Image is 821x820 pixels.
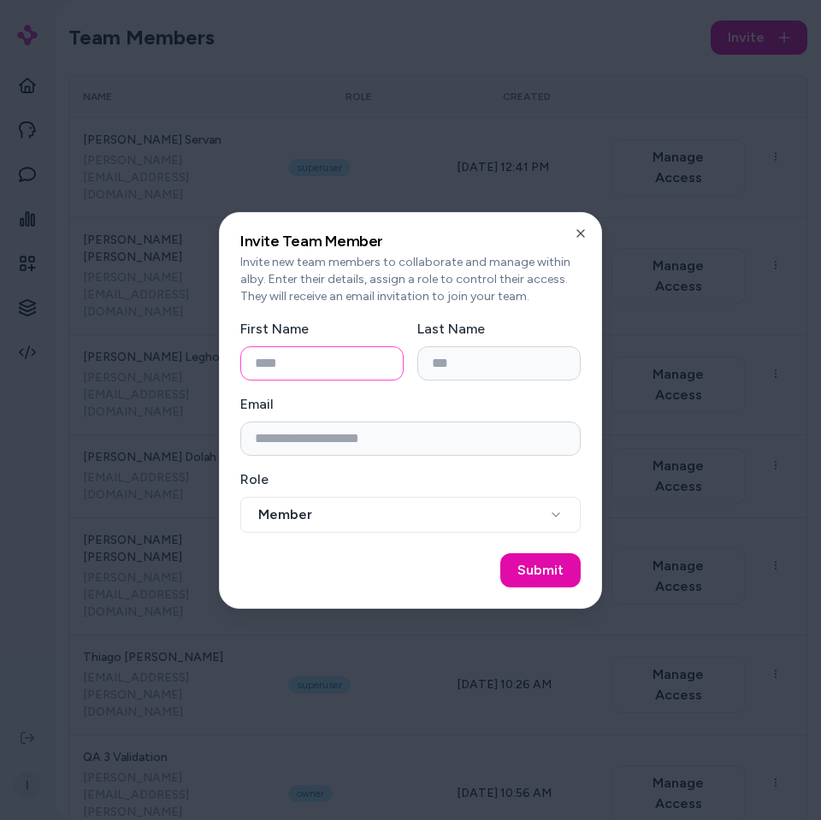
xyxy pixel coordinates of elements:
[240,396,274,412] label: Email
[240,233,581,249] h2: Invite Team Member
[240,471,269,487] label: Role
[240,254,581,305] p: Invite new team members to collaborate and manage within alby. Enter their details, assign a role...
[500,553,581,587] button: Submit
[240,321,309,337] label: First Name
[417,321,485,337] label: Last Name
